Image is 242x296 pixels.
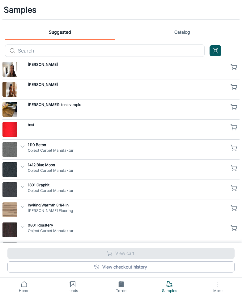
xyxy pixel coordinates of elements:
[2,243,17,257] img: 0741 Deep Dive
[28,62,227,67] p: [PERSON_NAME]
[28,142,227,148] p: 1110 Beton
[2,82,17,97] img: Jodi
[100,288,142,294] span: To-do
[2,222,17,237] img: 0801 Roastery
[2,142,17,157] img: 1110 Beton
[2,62,17,77] img: JODI
[28,182,227,188] p: 1301 Graphit
[2,162,17,177] img: 1412 Blue Moon
[197,288,238,293] span: More
[145,278,194,296] a: Samples
[2,122,17,137] img: test
[5,25,115,40] a: Suggested
[210,45,221,56] button: Open QR code scanner
[18,44,205,57] input: Search
[28,162,227,168] p: 1412 Blue Moon
[28,243,227,248] p: 0741 Deep Dive
[28,168,227,173] p: Object Carpet Manufaktur
[28,208,227,214] p: [PERSON_NAME] Flooring
[52,288,93,294] span: Leads
[4,4,36,16] h1: Samples
[28,122,227,128] p: test
[2,102,17,117] img: Jodi’s test sample
[149,288,190,294] span: Samples
[28,82,227,87] p: [PERSON_NAME]
[28,148,227,153] p: Object Carpet Manufaktur
[97,278,145,296] a: To-do
[4,288,45,294] span: Home
[28,222,227,228] p: 0801 Roastery
[7,261,235,273] a: View checkout history
[127,25,237,40] a: Catalog
[28,102,227,108] p: [PERSON_NAME]’s test sample
[28,188,227,193] p: Object Carpet Manufaktur
[49,278,97,296] a: Leads
[2,202,17,217] img: Inviting Warmth 3 1/4 in
[28,228,227,234] p: Object Carpet Manufaktur
[193,278,242,296] button: More
[28,202,227,208] p: Inviting Warmth 3 1/4 in
[2,182,17,197] img: 1301 Graphit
